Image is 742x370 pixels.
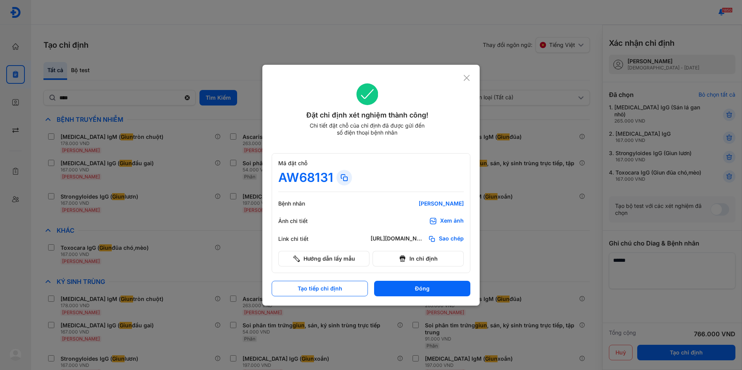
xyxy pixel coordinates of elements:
[374,281,470,296] button: Đóng
[278,200,325,207] div: Bệnh nhân
[278,218,325,225] div: Ảnh chi tiết
[278,170,333,185] div: AW68131
[439,235,464,243] span: Sao chép
[278,160,464,167] div: Mã đặt chỗ
[373,251,464,266] button: In chỉ định
[278,251,369,266] button: Hướng dẫn lấy mẫu
[272,281,368,296] button: Tạo tiếp chỉ định
[272,110,463,121] div: Đặt chỉ định xét nghiệm thành công!
[371,235,425,243] div: [URL][DOMAIN_NAME]
[440,217,464,225] div: Xem ảnh
[306,122,428,136] div: Chi tiết đặt chỗ của chỉ định đã được gửi đến số điện thoại bệnh nhân
[371,200,464,207] div: [PERSON_NAME]
[278,235,325,242] div: Link chi tiết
